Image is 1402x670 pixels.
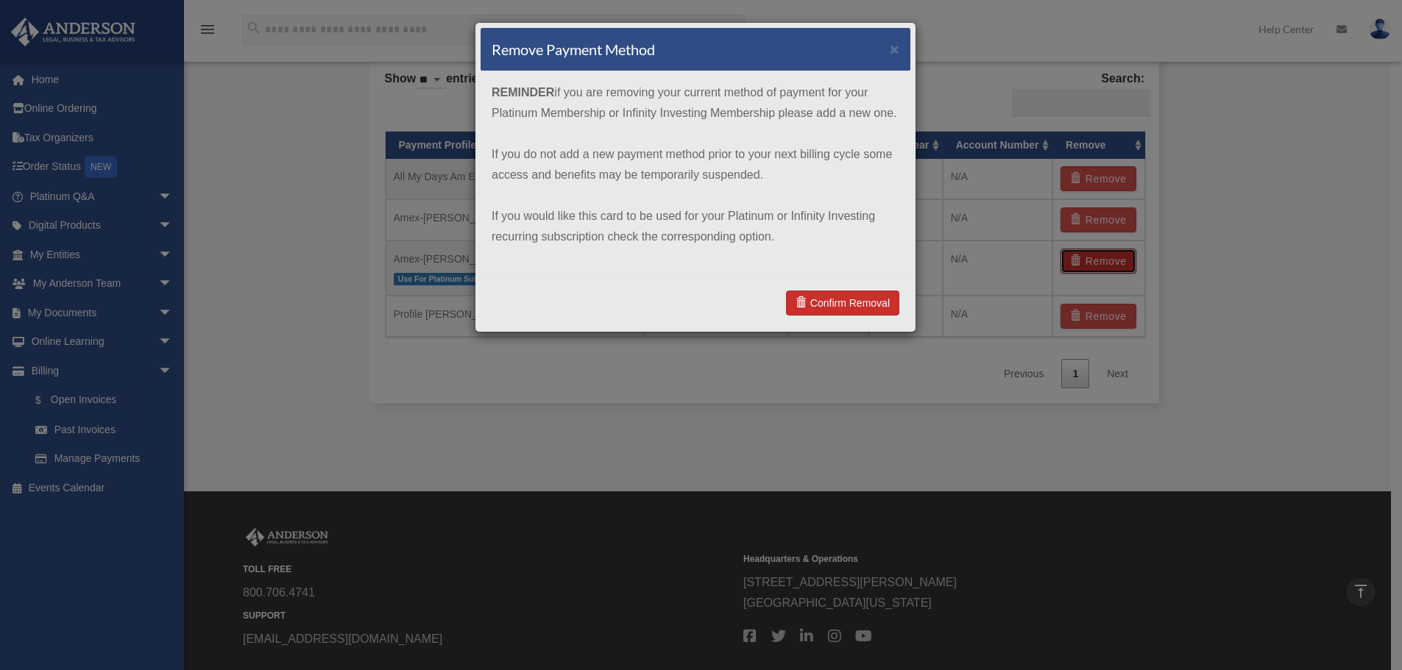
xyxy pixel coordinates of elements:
h4: Remove Payment Method [492,39,655,60]
div: if you are removing your current method of payment for your Platinum Membership or Infinity Inves... [481,71,910,279]
p: If you do not add a new payment method prior to your next billing cycle some access and benefits ... [492,144,899,185]
strong: REMINDER [492,86,554,99]
p: If you would like this card to be used for your Platinum or Infinity Investing recurring subscrip... [492,206,899,247]
a: Confirm Removal [786,291,899,316]
button: × [890,41,899,57]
